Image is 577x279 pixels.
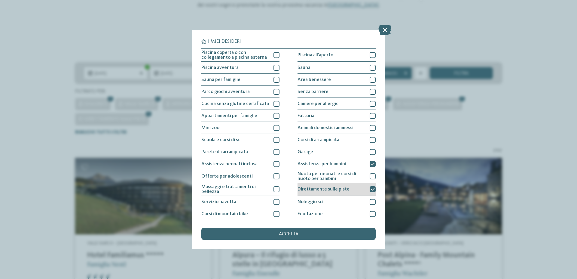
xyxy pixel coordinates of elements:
[298,212,323,216] span: Equitazione
[298,187,350,192] span: Direttamente sulle piste
[201,65,239,70] span: Piscina avventura
[201,101,269,106] span: Cucina senza glutine certificata
[279,232,298,237] span: accetta
[201,150,248,154] span: Parete da arrampicata
[298,138,339,142] span: Corsi di arrampicata
[201,184,269,194] span: Massaggi e trattamenti di bellezza
[201,200,236,204] span: Servizio navetta
[201,138,242,142] span: Scuola e corsi di sci
[298,65,310,70] span: Sauna
[298,101,340,106] span: Camere per allergici
[298,126,353,130] span: Animali domestici ammessi
[208,39,241,44] span: I miei desideri
[298,150,313,154] span: Garage
[298,172,365,181] span: Nuoto per neonati e corsi di nuoto per bambini
[298,200,323,204] span: Noleggio sci
[298,89,328,94] span: Senza barriere
[201,126,219,130] span: Mini zoo
[201,89,250,94] span: Parco giochi avventura
[201,162,258,166] span: Assistenza neonati inclusa
[201,212,248,216] span: Corsi di mountain bike
[201,113,257,118] span: Appartamenti per famiglie
[201,174,253,179] span: Offerte per adolescenti
[298,77,331,82] span: Area benessere
[298,53,333,57] span: Piscina all'aperto
[298,162,346,166] span: Assistenza per bambini
[298,113,314,118] span: Fattoria
[201,50,269,60] span: Piscina coperta o con collegamento a piscina esterna
[201,77,240,82] span: Sauna per famiglie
